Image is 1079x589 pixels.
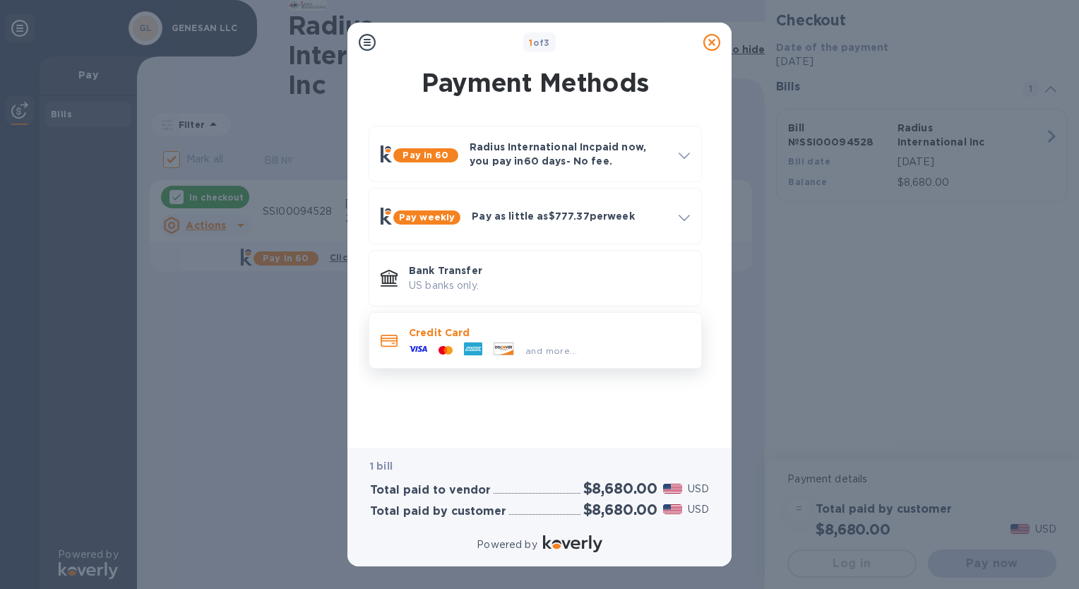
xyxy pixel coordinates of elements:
p: Credit Card [409,326,690,340]
span: and more... [525,345,577,356]
h1: Payment Methods [366,68,705,97]
b: of 3 [529,37,550,48]
p: US banks only. [409,278,690,293]
img: USD [663,484,682,494]
p: USD [688,502,709,517]
img: Logo [543,535,602,552]
h2: $8,680.00 [583,480,657,497]
img: USD [663,504,682,514]
p: Radius International Inc paid now, you pay in 60 days - No fee. [470,140,667,168]
span: 1 [529,37,532,48]
h3: Total paid by customer [370,505,506,518]
h3: Total paid to vendor [370,484,491,497]
p: USD [688,482,709,496]
b: Pay weekly [399,212,455,222]
p: Pay as little as $777.37 per week [472,209,667,223]
b: 1 bill [370,460,393,472]
p: Powered by [477,537,537,552]
b: Pay in 60 [403,150,448,160]
h2: $8,680.00 [583,501,657,518]
p: Bank Transfer [409,263,690,278]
